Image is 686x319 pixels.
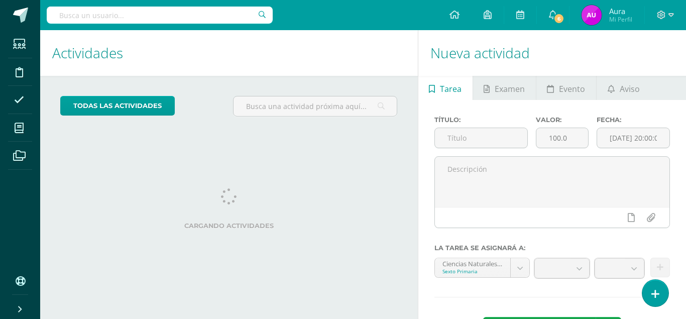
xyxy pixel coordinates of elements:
h1: Nueva actividad [430,30,674,76]
img: cfd16455df1bd7e8a240b689e86da594.png [582,5,602,25]
a: Evento [536,76,596,100]
a: Ciencias Naturales 'A'Sexto Primaria [435,258,530,277]
label: Título: [434,116,528,124]
input: Busca un usuario... [47,7,273,24]
label: La tarea se asignará a: [434,244,670,252]
label: Cargando actividades [60,222,398,230]
input: Puntos máximos [536,128,588,148]
input: Busca una actividad próxima aquí... [234,96,397,116]
span: 6 [553,13,564,24]
div: Sexto Primaria [442,268,503,275]
a: Examen [473,76,536,100]
span: Tarea [440,77,462,101]
a: Aviso [597,76,650,100]
span: Evento [559,77,585,101]
input: Fecha de entrega [597,128,669,148]
a: todas las Actividades [60,96,175,116]
label: Valor: [536,116,589,124]
a: Tarea [418,76,473,100]
input: Título [435,128,527,148]
span: Aura [609,6,632,16]
label: Fecha: [597,116,670,124]
h1: Actividades [52,30,406,76]
span: Examen [495,77,525,101]
span: Aviso [620,77,640,101]
div: Ciencias Naturales 'A' [442,258,503,268]
span: Mi Perfil [609,15,632,24]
